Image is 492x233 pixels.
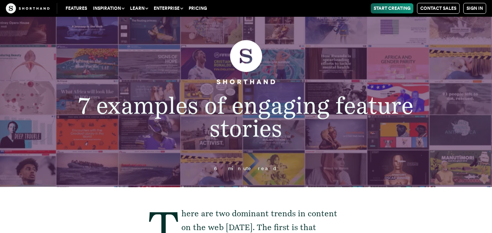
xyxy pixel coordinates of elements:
a: Sign in [463,3,486,14]
a: Contact Sales [417,3,460,14]
a: Features [63,3,90,13]
span: 6 minute read [214,165,278,171]
button: Inspiration [90,3,127,13]
span: 7 examples of engaging feature stories [78,92,413,142]
a: Pricing [186,3,210,13]
a: Start Creating [371,3,413,13]
button: Learn [127,3,151,13]
button: Enterprise [151,3,186,13]
img: The Craft [6,3,50,13]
